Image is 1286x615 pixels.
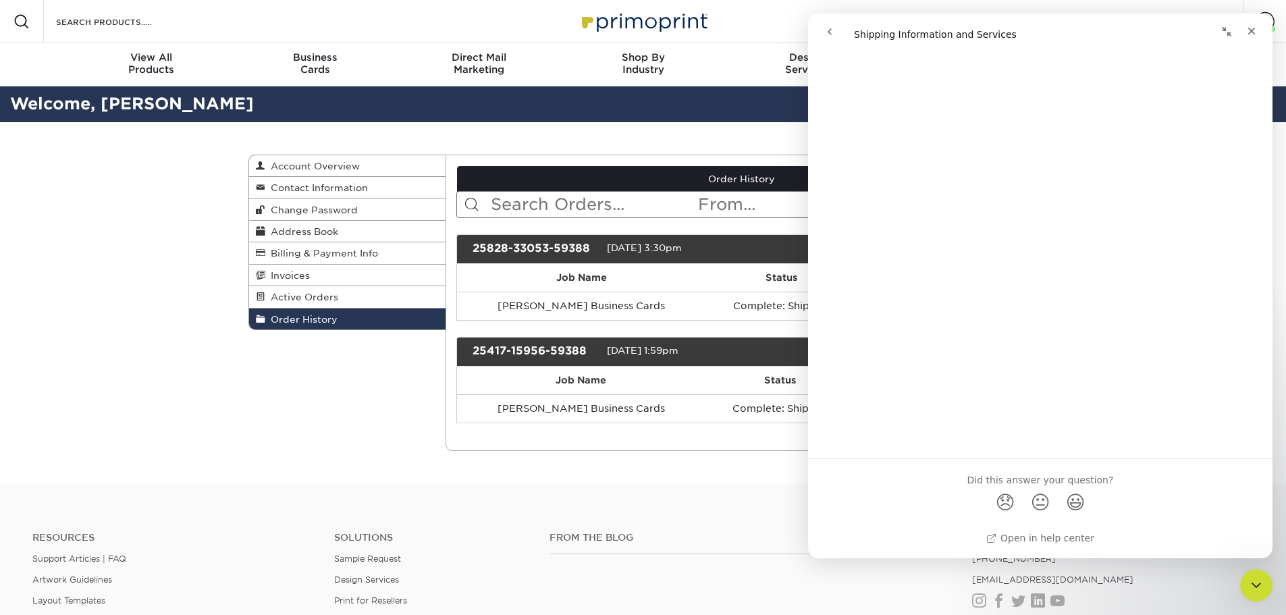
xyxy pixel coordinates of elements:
a: View AllProducts [70,43,234,86]
a: Account Overview [249,155,446,177]
span: Invoices [265,270,310,281]
span: Contact Information [265,182,368,193]
a: Direct MailMarketing [397,43,561,86]
a: [EMAIL_ADDRESS][DOMAIN_NAME] [972,574,1133,585]
iframe: Intercom live chat [1240,569,1272,601]
a: BusinessCards [233,43,397,86]
iframe: Intercom live chat [808,14,1272,558]
span: [DATE] 1:59pm [607,345,678,356]
div: Products [70,51,234,76]
td: [PERSON_NAME] Business Cards [457,292,706,320]
a: Design Services [334,574,399,585]
td: [PERSON_NAME] Business Cards [457,394,705,423]
span: [DATE] 3:30pm [607,242,682,253]
a: Shop ByIndustry [561,43,725,86]
div: $175.84 [732,343,876,360]
a: Contact Information [249,177,446,198]
a: [PHONE_NUMBER] [972,554,1056,564]
span: Active Orders [265,292,338,302]
h4: Solutions [334,532,529,543]
span: Shop By [561,51,725,63]
th: Status [705,367,855,394]
span: View All [70,51,234,63]
h4: Resources [32,532,314,543]
input: From... [697,192,861,217]
span: Design [725,51,889,63]
div: Marketing [397,51,561,76]
td: Complete: Shipped [706,292,857,320]
span: Business [233,51,397,63]
span: Address Book [265,226,338,237]
a: Active Orders [249,286,446,308]
a: Sample Request [334,554,401,564]
div: $187.60 [732,240,876,258]
div: 25417-15956-59388 [462,343,607,360]
a: DesignServices [725,43,889,86]
a: Invoices [249,265,446,286]
a: Address Book [249,221,446,242]
span: Order History [265,314,338,325]
a: Print for Resellers [334,595,407,606]
th: Job Name [457,264,706,292]
span: Direct Mail [397,51,561,63]
input: Search Orders... [489,192,697,217]
span: Billing & Payment Info [265,248,378,259]
div: Cards [233,51,397,76]
a: Order History [457,166,1027,192]
div: Industry [561,51,725,76]
div: 25828-33053-59388 [462,240,607,258]
input: SEARCH PRODUCTS..... [55,14,186,30]
span: Account Overview [265,161,360,171]
div: Services [725,51,889,76]
a: Support Articles | FAQ [32,554,126,564]
th: Job Name [457,367,705,394]
a: Change Password [249,199,446,221]
span: Change Password [265,205,358,215]
h4: From the Blog [550,532,936,543]
img: Primoprint [576,7,711,36]
a: Order History [249,309,446,329]
a: Billing & Payment Info [249,242,446,264]
td: Complete: Shipped [705,394,855,423]
th: Status [706,264,857,292]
